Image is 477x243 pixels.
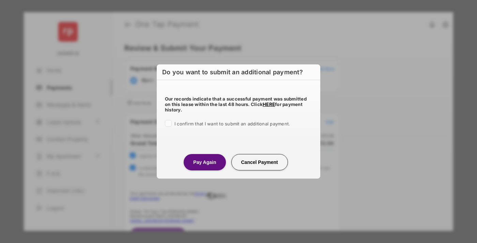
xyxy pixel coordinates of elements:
h6: Do you want to submit an additional payment? [157,64,320,80]
button: Cancel Payment [231,154,288,170]
a: HERE [263,102,275,107]
button: Pay Again [184,154,226,170]
h5: Our records indicate that a successful payment was submitted on this lease within the last 48 hou... [165,96,312,112]
span: I confirm that I want to submit an additional payment. [174,121,290,126]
